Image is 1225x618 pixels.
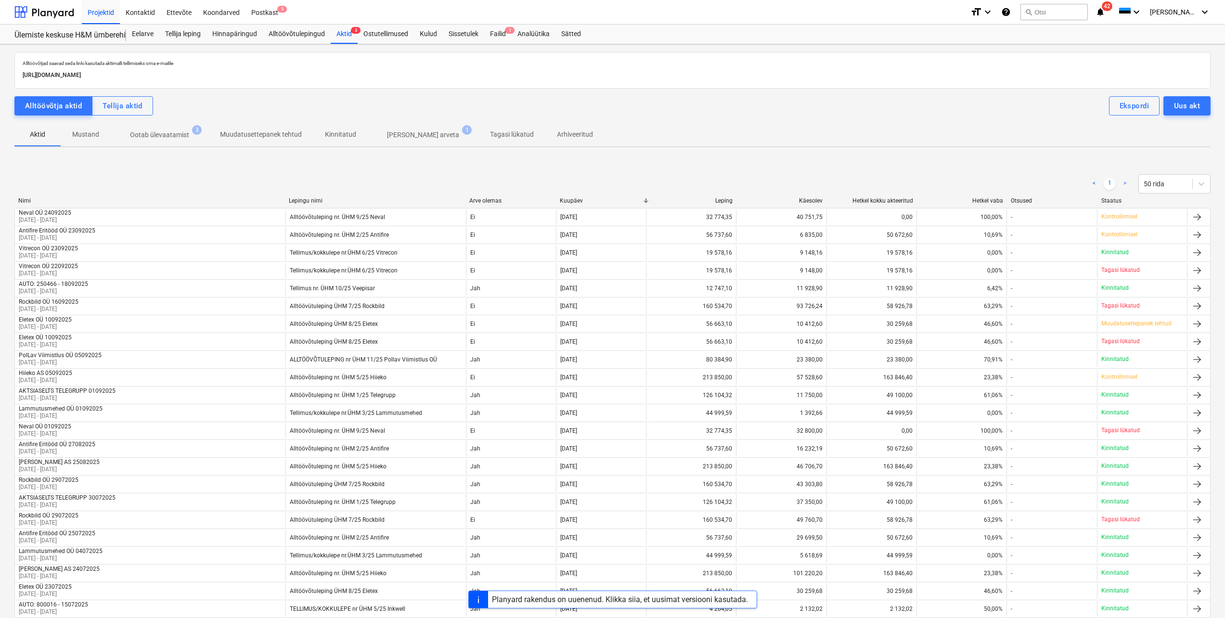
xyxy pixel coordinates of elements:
[19,459,100,465] div: [PERSON_NAME] AS 25082025
[560,356,577,363] div: [DATE]
[646,566,736,581] div: 213 850,00
[826,334,916,349] div: 30 259,68
[466,370,556,385] div: Ei
[19,281,88,287] div: AUTO: 250466 - 18092025
[19,501,116,509] p: [DATE] - [DATE]
[736,566,826,581] div: 101 220,20
[19,483,78,491] p: [DATE] - [DATE]
[466,583,556,599] div: Jah
[736,370,826,385] div: 57 528,60
[19,209,71,216] div: Neval OÜ 24092025
[987,285,1003,292] span: 6,42%
[290,249,398,256] div: Tellimus/kokkulepe nr.ÜHM 6/25 Vitrecon
[484,25,512,44] div: Failid
[19,405,103,412] div: Lammutusmehed OÜ 01092025
[826,423,916,438] div: 0,00
[466,281,556,296] div: Jah
[646,476,736,492] div: 160 534,70
[159,25,206,44] div: Tellija leping
[351,27,361,34] span: 3
[1101,533,1129,541] p: Kinnitatud
[826,601,916,617] div: 2 132,02
[19,519,78,527] p: [DATE] - [DATE]
[826,494,916,510] div: 49 100,00
[646,334,736,349] div: 56 663,10
[277,6,287,13] span: 5
[290,356,437,363] div: ALLTÖÖVÕTULEPING nr ÜHM 11/25 Pollav Viimistlus OÜ
[646,459,736,474] div: 213 850,00
[557,129,593,140] p: Arhiveeritud
[289,197,462,204] div: Lepingu nimi
[19,394,116,402] p: [DATE] - [DATE]
[1011,374,1012,381] div: -
[19,537,95,545] p: [DATE] - [DATE]
[921,197,1003,204] div: Hetkel vaba
[560,374,577,381] div: [DATE]
[466,423,556,438] div: Ei
[646,583,736,599] div: 56 663,10
[826,209,916,225] div: 0,00
[290,374,387,381] div: Alltöövõtuleping nr. ÜHM 5/25 Hiieko
[646,281,736,296] div: 12 747,10
[984,356,1003,363] span: 70,91%
[984,463,1003,470] span: 23,38%
[1120,100,1149,112] div: Ekspordi
[14,30,115,40] div: Ülemiste keskuse H&M ümberehitustööd [HMÜLEMISTE]
[466,494,556,510] div: Jah
[1011,232,1012,238] div: -
[466,530,556,545] div: Jah
[263,25,331,44] a: Alltöövõtulepingud
[1101,266,1140,274] p: Tagasi lükatud
[830,197,913,204] div: Hetkel kokku akteeritud
[1101,480,1129,488] p: Kinnitatud
[290,267,398,274] div: Tellimus/kokkulepe nr.ÜHM 6/25 Vitrecon
[19,476,78,483] div: Rockbild OÜ 29072025
[736,209,826,225] div: 40 751,75
[736,476,826,492] div: 43 303,80
[984,499,1003,505] span: 61,06%
[466,405,556,421] div: Jah
[1011,534,1012,541] div: -
[646,405,736,421] div: 44 999,59
[290,463,387,470] div: Alltöövõtuleping nr. ÜHM 5/25 Hiieko
[646,209,736,225] div: 32 774,35
[646,263,736,278] div: 19 578,16
[466,209,556,225] div: Ei
[14,96,92,116] button: Alltöövõtja aktid
[358,25,414,44] div: Ostutellimused
[560,214,577,220] div: [DATE]
[512,25,555,44] div: Analüütika
[1011,427,1012,434] div: -
[560,463,577,470] div: [DATE]
[466,441,556,456] div: Jah
[1101,409,1129,417] p: Kinnitatud
[192,125,202,135] span: 3
[560,303,577,309] div: [DATE]
[1163,96,1211,116] button: Uus akt
[736,263,826,278] div: 9 148,00
[646,387,736,403] div: 126 104,32
[387,130,459,140] p: [PERSON_NAME] arveta
[826,459,916,474] div: 163 846,40
[19,430,71,438] p: [DATE] - [DATE]
[414,25,443,44] div: Kulud
[646,227,736,243] div: 56 737,60
[1011,214,1012,220] div: -
[23,60,1202,66] p: Alltöövõtjad saavad seda linki kasutada aktimalli tellimiseks oma e-mailile
[19,448,95,456] p: [DATE] - [DATE]
[984,321,1003,327] span: 46,60%
[19,341,72,349] p: [DATE] - [DATE]
[19,352,102,359] div: PolLav Viimistlus OÜ 05092025
[646,530,736,545] div: 56 737,60
[1088,178,1100,190] a: Previous page
[560,410,577,416] div: [DATE]
[1119,178,1131,190] a: Next page
[826,227,916,243] div: 50 672,60
[560,285,577,292] div: [DATE]
[560,197,642,204] div: Kuupäev
[646,245,736,260] div: 19 578,16
[826,387,916,403] div: 49 100,00
[206,25,263,44] div: Hinnapäringud
[1101,515,1140,524] p: Tagasi lükatud
[1101,302,1140,310] p: Tagasi lükatud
